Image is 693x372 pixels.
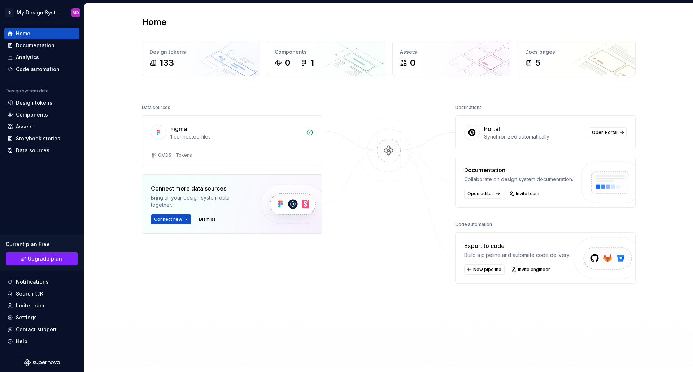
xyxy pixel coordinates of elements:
div: Storybook stories [16,135,60,142]
button: GMy Design SystemMD [1,5,82,20]
span: Invite engineer [518,267,550,272]
div: 1 [310,57,314,69]
a: Open editor [464,189,502,199]
div: Data sources [16,147,49,154]
div: 0 [410,57,415,69]
div: 133 [160,57,174,69]
div: Connect more data sources [151,184,248,193]
div: Documentation [16,42,55,49]
span: New pipeline [473,267,501,272]
a: Code automation [4,64,79,75]
div: Code automation [16,66,60,73]
div: 1 connected files [170,133,302,140]
a: Design tokens133 [142,41,260,76]
div: Search ⌘K [16,290,43,297]
span: Open Portal [592,130,618,135]
a: Docs pages5 [518,41,636,76]
div: G [5,8,14,17]
a: Data sources [4,145,79,156]
a: Assets [4,121,79,132]
div: 5 [535,57,540,69]
a: Settings [4,312,79,323]
div: Design system data [6,88,48,94]
div: Data sources [142,102,170,113]
a: Invite team [4,300,79,311]
a: Design tokens [4,97,79,109]
div: Synchronized automatically [484,133,584,140]
a: Components01 [267,41,385,76]
div: Components [275,48,378,56]
div: Docs pages [525,48,628,56]
div: Home [16,30,30,37]
a: Assets0 [392,41,510,76]
div: Bring all your design system data together. [151,194,248,209]
div: Design tokens [16,99,52,106]
div: Assets [16,123,33,130]
button: Connect new [151,214,191,224]
span: Upgrade plan [28,255,62,262]
button: Dismiss [196,214,219,224]
a: Open Portal [589,127,627,137]
div: 0 [285,57,290,69]
button: Notifications [4,276,79,288]
div: Current plan : Free [6,241,78,248]
a: Invite team [507,189,542,199]
div: Collaborate on design system documentation. [464,176,573,183]
a: Components [4,109,79,121]
div: Help [16,338,27,345]
div: Documentation [464,166,573,174]
div: Components [16,111,48,118]
div: Notifications [16,278,49,285]
a: Figma1 connected filesGMDS - Tokens [142,115,322,167]
div: MD [73,10,79,16]
span: Open editor [467,191,493,197]
div: Export to code [464,241,570,250]
div: Build a pipeline and automate code delivery. [464,251,570,259]
a: Home [4,28,79,39]
div: Code automation [455,219,492,229]
a: Storybook stories [4,133,79,144]
svg: Supernova Logo [24,359,60,366]
div: Invite team [16,302,44,309]
div: Contact support [16,326,57,333]
button: Search ⌘K [4,288,79,299]
div: Design tokens [149,48,252,56]
a: Analytics [4,52,79,63]
span: Invite team [516,191,539,197]
button: Help [4,336,79,347]
button: New pipeline [464,264,505,275]
span: Connect new [154,216,182,222]
button: Contact support [4,324,79,335]
div: Settings [16,314,37,321]
a: Documentation [4,40,79,51]
div: My Design System [17,9,63,16]
div: Figma [170,124,187,133]
a: Invite engineer [509,264,553,275]
a: Upgrade plan [6,252,78,265]
div: Assets [400,48,503,56]
div: Destinations [455,102,482,113]
div: Analytics [16,54,39,61]
div: GMDS - Tokens [158,152,192,158]
h2: Home [142,16,166,28]
span: Dismiss [199,216,216,222]
div: Portal [484,124,500,133]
